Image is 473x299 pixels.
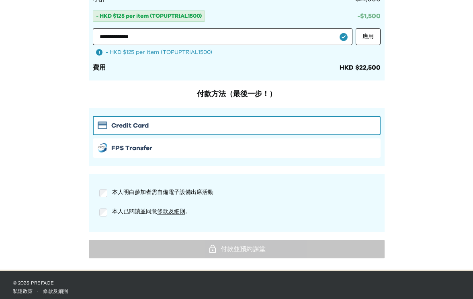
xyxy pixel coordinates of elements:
[95,243,378,255] div: 付款並預約課堂
[112,190,213,195] span: 本人明白參加者需自備電子設備出席活動
[157,209,185,214] a: 條款及細則
[93,64,106,71] span: 費用
[356,28,381,45] button: 應用
[13,289,33,294] a: 私隱政策
[98,122,107,129] img: Stripe icon
[33,289,43,294] span: ·
[112,209,191,214] span: 本人已閱讀並同意 。
[98,143,107,153] img: FPS icon
[43,289,68,294] a: 條款及細則
[340,63,381,72] div: HKD $22,500
[106,48,212,56] span: - HKD $125 per item (TOPUPTRIAL1500)
[13,280,460,286] p: © 2025 Preface
[89,240,385,258] button: 付款並預約課堂
[93,138,381,158] button: FPS iconFPS Transfer
[357,13,381,19] span: -$ 1,500
[89,89,385,100] h2: 付款方法（最後一步！）
[111,143,152,153] span: FPS Transfer
[93,116,381,135] button: Stripe iconCredit Card
[111,121,149,130] span: Credit Card
[93,10,205,22] span: - HKD $125 per item (TOPUPTRIAL1500)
